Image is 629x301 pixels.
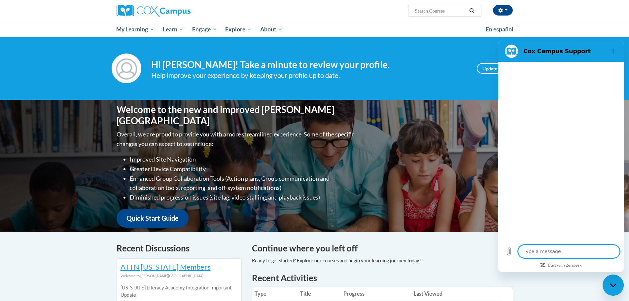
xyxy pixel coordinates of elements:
[260,25,283,33] span: About
[117,5,242,17] a: Cox Campus
[163,25,184,33] span: Learn
[477,63,518,74] a: Update Profile
[117,242,242,255] h4: Recent Discussions
[297,287,341,300] th: Title
[130,174,356,193] li: Enhanced Group Collaboration Tools (Action plans, Group communication and collaboration tools, re...
[411,287,502,300] th: Last Viewed
[130,164,356,174] li: Greater Device Compatibility
[116,25,154,33] span: My Learning
[117,209,189,228] a: Quick Start Guide
[252,287,298,300] th: Type
[130,155,356,164] li: Improved Site Navigation
[221,22,256,37] a: Explore
[121,272,238,280] div: Welcome to [PERSON_NAME][GEOGRAPHIC_DATA]!
[107,22,523,37] div: Main menu
[188,22,221,37] a: Engage
[130,193,356,202] li: Diminished progression issues (site lag, video stalling, and playback issues)
[117,130,356,149] p: Overall, we are proud to provide you with a more streamlined experience. Some of the specific cha...
[158,22,188,37] a: Learn
[112,54,141,83] img: Profile Image
[341,287,411,300] th: Progress
[481,22,518,36] a: En español
[498,41,624,272] iframe: Messaging window
[117,104,356,126] h1: Welcome to the new and improved [PERSON_NAME][GEOGRAPHIC_DATA]
[112,22,159,37] a: My Learning
[151,59,467,70] h4: Hi [PERSON_NAME]! Take a minute to review your profile.
[252,242,513,255] h4: Continue where you left off
[603,275,624,296] iframe: Button to launch messaging window, conversation in progress
[256,22,287,37] a: About
[493,5,513,16] button: Account Settings
[121,262,211,271] a: ATTN [US_STATE] Members
[414,7,467,15] input: Search Courses
[192,25,217,33] span: Engage
[117,5,191,17] img: Cox Campus
[486,26,513,33] span: En español
[467,7,477,15] button: Search
[225,25,252,33] span: Explore
[121,284,238,299] p: [US_STATE] Literacy Academy Integration Important Update
[252,272,513,284] h1: Recent Activities
[151,70,467,81] div: Help improve your experience by keeping your profile up to date.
